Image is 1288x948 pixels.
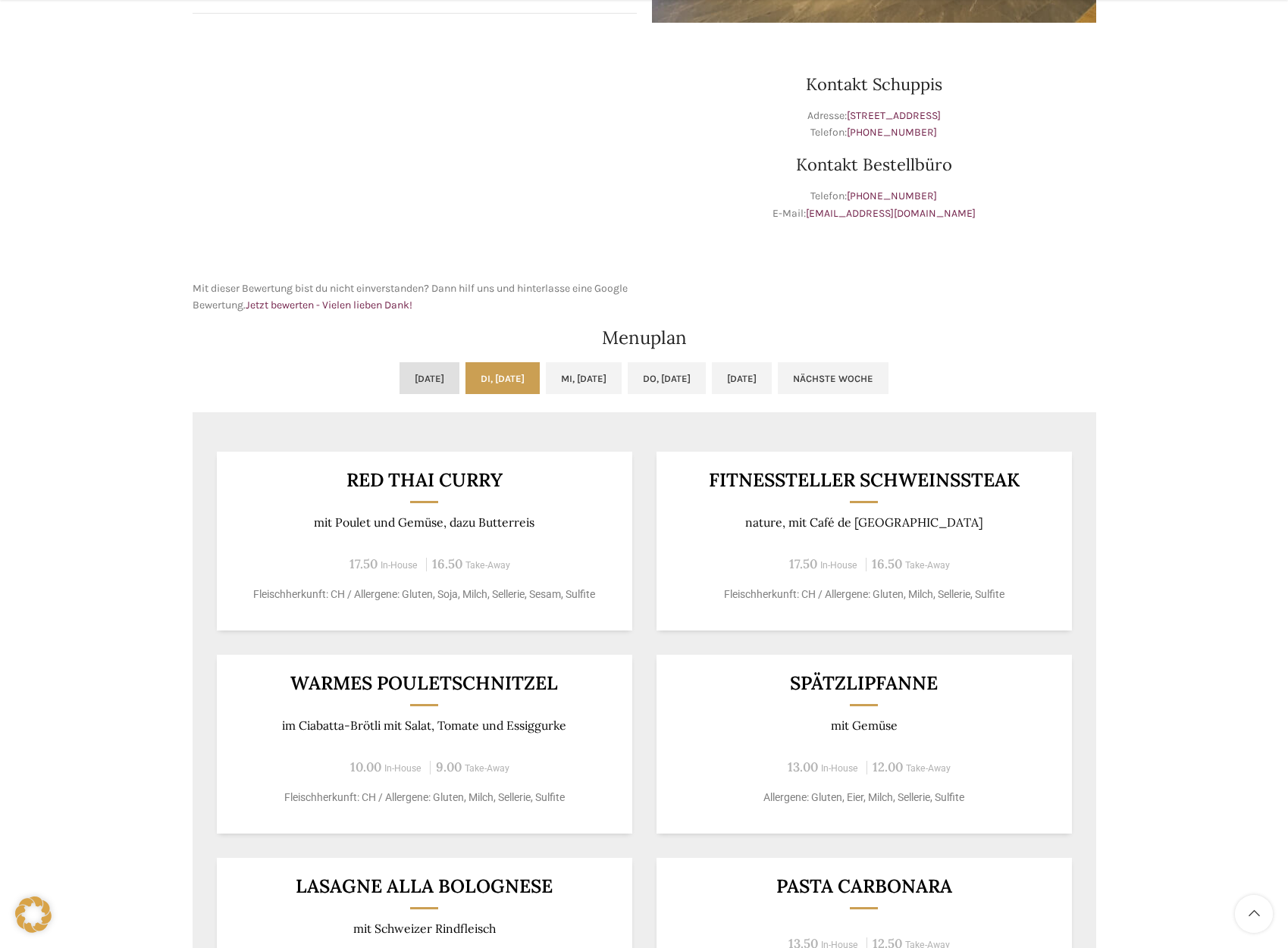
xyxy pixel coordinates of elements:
[350,759,381,775] span: 10.00
[193,38,637,265] iframe: schwyter schuppis
[847,109,941,122] a: [STREET_ADDRESS]
[235,921,613,936] p: mit Schweizer Rindfleisch
[193,280,637,314] p: Mit dieser Bewertung bist du nicht einverstanden? Dann hilf uns und hinterlasse eine Google Bewer...
[806,207,976,220] a: [EMAIL_ADDRESS][DOMAIN_NAME]
[675,718,1053,733] p: mit Gemüse
[546,362,622,394] a: Mi, [DATE]
[432,555,462,572] span: 16.50
[788,759,818,775] span: 13.00
[652,108,1096,142] p: Adresse: Telefon:
[675,790,1053,806] p: Allergene: Gluten, Eier, Milch, Sellerie, Sulfite
[675,587,1053,602] p: Fleischherkunft: CH / Allergene: Gluten, Milch, Sellerie, Sulfite
[820,560,857,571] span: In-House
[349,555,378,572] span: 17.50
[235,790,613,806] p: Fleischherkunft: CH / Allergene: Gluten, Milch, Sellerie, Sulfite
[465,763,509,774] span: Take-Away
[193,329,1096,347] h2: Menuplan
[235,587,613,602] p: Fleischherkunft: CH / Allergene: Gluten, Soja, Milch, Sellerie, Sesam, Sulfite
[905,560,950,571] span: Take-Away
[872,555,902,572] span: 16.50
[465,560,510,571] span: Take-Away
[235,877,613,896] h3: Lasagne alla Bolognese
[873,759,903,775] span: 12.00
[675,674,1053,693] h3: Spätzlipfanne
[906,763,951,774] span: Take-Away
[1235,895,1273,933] a: Scroll to top button
[381,560,418,571] span: In-House
[465,362,540,394] a: Di, [DATE]
[712,362,772,394] a: [DATE]
[235,718,613,733] p: im Ciabatta-Brötli mit Salat, Tomate und Essiggurke
[652,156,1096,173] h3: Kontakt Bestellbüro
[778,362,888,394] a: Nächste Woche
[847,126,937,139] a: [PHONE_NUMBER]
[235,674,613,693] h3: Warmes Pouletschnitzel
[652,188,1096,222] p: Telefon: E-Mail:
[789,555,817,572] span: 17.50
[821,763,858,774] span: In-House
[400,362,459,394] a: [DATE]
[652,76,1096,92] h3: Kontakt Schuppis
[675,515,1053,530] p: nature, mit Café de [GEOGRAPHIC_DATA]
[675,877,1053,896] h3: Pasta Carbonara
[384,763,421,774] span: In-House
[436,759,462,775] span: 9.00
[235,471,613,490] h3: Red Thai Curry
[847,189,937,202] a: [PHONE_NUMBER]
[246,299,412,311] a: Jetzt bewerten - Vielen lieben Dank!
[628,362,706,394] a: Do, [DATE]
[675,471,1053,490] h3: Fitnessteller Schweinssteak
[235,515,613,530] p: mit Poulet und Gemüse, dazu Butterreis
